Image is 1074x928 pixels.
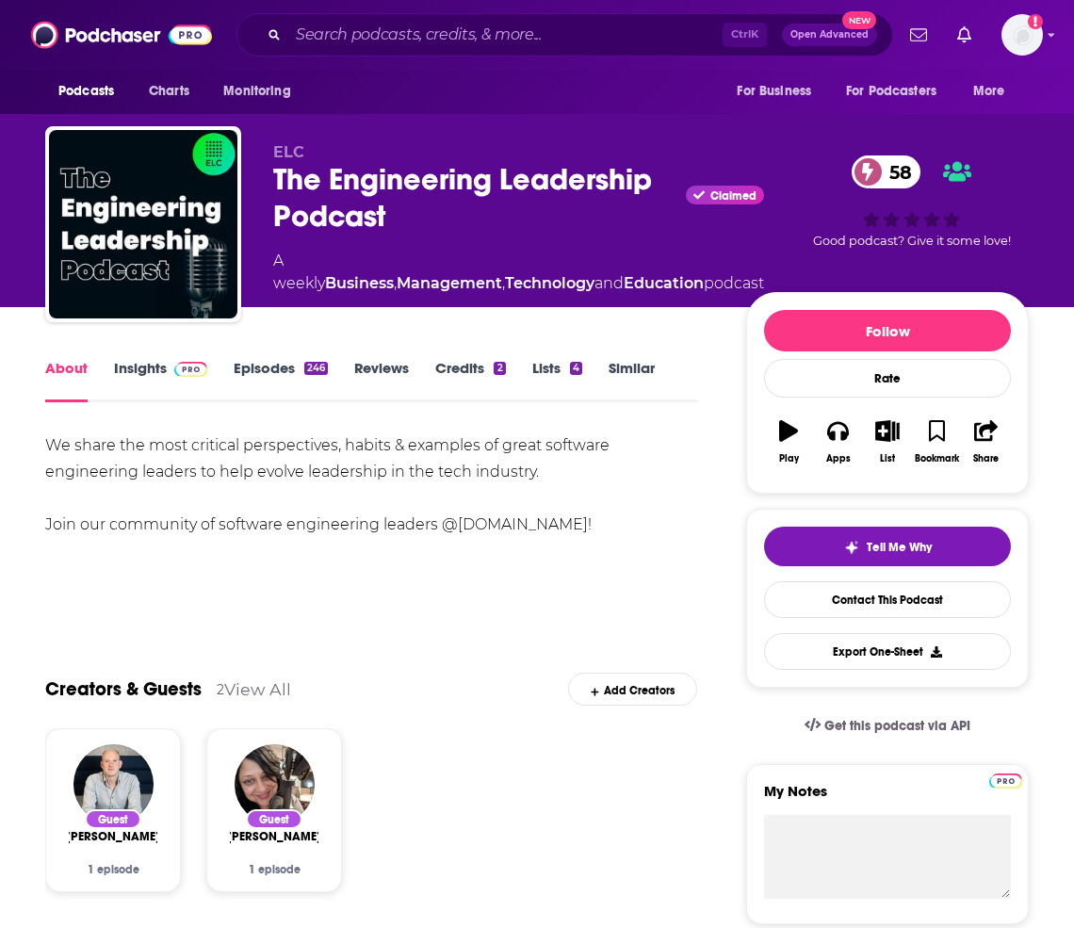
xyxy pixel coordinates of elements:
[852,155,921,188] a: 58
[863,408,912,476] button: List
[570,362,582,375] div: 4
[764,310,1011,351] button: Follow
[1001,14,1043,56] button: Show profile menu
[764,581,1011,618] a: Contact This Podcast
[568,673,697,706] div: Add Creators
[137,73,201,109] a: Charts
[813,408,862,476] button: Apps
[174,362,207,377] img: Podchaser Pro
[962,408,1011,476] button: Share
[880,453,895,464] div: List
[973,78,1005,105] span: More
[834,73,964,109] button: open menu
[45,359,88,402] a: About
[394,274,397,292] span: ,
[69,863,157,876] div: 1 episode
[1001,14,1043,56] span: Logged in as mindyn
[532,359,582,402] a: Lists4
[609,359,655,402] a: Similar
[502,274,505,292] span: ,
[594,274,624,292] span: and
[842,11,876,29] span: New
[782,24,877,46] button: Open AdvancedNew
[494,362,505,375] div: 2
[764,633,1011,670] button: Export One-Sheet
[45,432,697,538] div: We share the most critical perspectives, habits & examples of great software engineering leaders ...
[1001,14,1043,56] img: User Profile
[764,359,1011,398] div: Rate
[723,23,767,47] span: Ctrl K
[273,143,304,161] span: ELC
[288,20,723,50] input: Search podcasts, credits, & more...
[45,677,202,701] a: Creators & Guests
[624,274,704,292] a: Education
[989,771,1022,789] a: Pro website
[989,773,1022,789] img: Podchaser Pro
[325,274,394,292] a: Business
[304,362,328,375] div: 246
[45,73,138,109] button: open menu
[794,143,1029,261] div: 58Good podcast? Give it some love!
[844,540,859,555] img: tell me why sparkle
[764,782,1011,815] label: My Notes
[397,274,502,292] a: Management
[960,73,1029,109] button: open menu
[764,527,1011,566] button: tell me why sparkleTell Me Why
[912,408,961,476] button: Bookmark
[737,78,811,105] span: For Business
[867,540,932,555] span: Tell Me Why
[58,78,114,105] span: Podcasts
[813,234,1011,248] span: Good podcast? Give it some love!
[224,679,291,699] a: View All
[227,829,321,844] a: Sonal Chokshi
[236,13,893,57] div: Search podcasts, credits, & more...
[846,78,936,105] span: For Podcasters
[505,274,594,292] a: Technology
[790,30,869,40] span: Open Advanced
[724,73,835,109] button: open menu
[49,130,237,318] img: The Engineering Leadership Podcast
[915,453,959,464] div: Bookmark
[824,718,970,734] span: Get this podcast via API
[227,829,321,844] span: [PERSON_NAME]
[826,453,851,464] div: Apps
[435,359,505,402] a: Credits2
[273,250,764,295] div: A weekly podcast
[210,73,315,109] button: open menu
[66,829,160,844] a: Will Larson
[950,19,979,51] a: Show notifications dropdown
[458,515,588,533] a: [DOMAIN_NAME]
[710,191,757,201] span: Claimed
[871,155,921,188] span: 58
[230,863,318,876] div: 1 episode
[789,703,985,749] a: Get this podcast via API
[149,78,189,105] span: Charts
[223,78,290,105] span: Monitoring
[114,359,207,402] a: InsightsPodchaser Pro
[246,809,302,829] div: Guest
[779,453,799,464] div: Play
[234,359,328,402] a: Episodes246
[73,744,154,824] img: Will Larson
[973,453,999,464] div: Share
[235,744,315,824] img: Sonal Chokshi
[764,408,813,476] button: Play
[85,809,141,829] div: Guest
[1028,14,1043,29] svg: Add a profile image
[354,359,409,402] a: Reviews
[31,17,212,53] img: Podchaser - Follow, Share and Rate Podcasts
[66,829,160,844] span: [PERSON_NAME]
[903,19,935,51] a: Show notifications dropdown
[217,681,224,698] div: 2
